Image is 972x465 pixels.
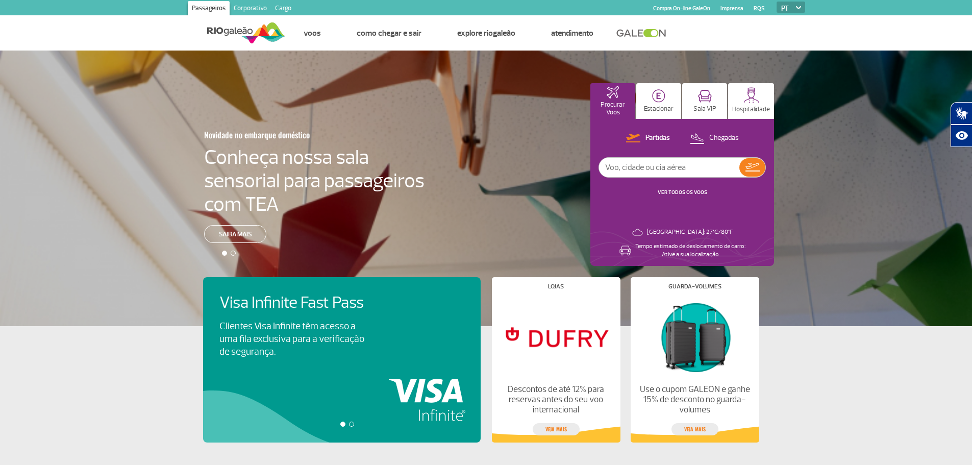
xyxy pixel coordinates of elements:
[607,86,619,99] img: airplaneHomeActive.svg
[693,105,716,113] p: Sala VIP
[639,384,750,415] p: Use o cupom GALEON e ganhe 15% de desconto no guarda-volumes
[357,28,421,38] a: Como chegar e sair
[595,101,630,116] p: Procurar Voos
[951,125,972,147] button: Abrir recursos assistivos.
[653,5,710,12] a: Compra On-line GaleOn
[658,189,707,195] a: VER TODOS OS VOOS
[271,1,295,17] a: Cargo
[188,1,230,17] a: Passageiros
[500,298,611,376] img: Lojas
[204,145,425,216] h4: Conheça nossa sala sensorial para passageiros com TEA
[951,102,972,147] div: Plugin de acessibilidade da Hand Talk.
[698,90,712,103] img: vipRoom.svg
[743,87,759,103] img: hospitality.svg
[668,284,721,289] h4: Guarda-volumes
[709,133,739,143] p: Chegadas
[951,102,972,125] button: Abrir tradutor de língua de sinais.
[636,83,681,119] button: Estacionar
[599,158,739,177] input: Voo, cidade ou cia aérea
[457,28,515,38] a: Explore RIOgaleão
[500,384,611,415] p: Descontos de até 12% para reservas antes do seu voo internacional
[533,423,580,435] a: veja mais
[687,132,742,145] button: Chegadas
[204,225,266,243] a: Saiba mais
[230,1,271,17] a: Corporativo
[644,105,674,113] p: Estacionar
[655,188,710,197] button: VER TODOS OS VOOS
[754,5,765,12] a: RQS
[652,89,665,103] img: carParkingHome.svg
[635,242,745,259] p: Tempo estimado de deslocamento de carro: Ative a sua localização
[671,423,718,435] a: veja mais
[720,5,743,12] a: Imprensa
[590,83,635,119] button: Procurar Voos
[219,293,464,358] a: Visa Infinite Fast PassClientes Visa Infinite têm acesso a uma fila exclusiva para a verificação ...
[551,28,593,38] a: Atendimento
[647,228,733,236] p: [GEOGRAPHIC_DATA]: 27°C/80°F
[728,83,774,119] button: Hospitalidade
[219,320,364,358] p: Clientes Visa Infinite têm acesso a uma fila exclusiva para a verificação de segurança.
[623,132,673,145] button: Partidas
[219,293,382,312] h4: Visa Infinite Fast Pass
[732,106,770,113] p: Hospitalidade
[304,28,321,38] a: Voos
[639,298,750,376] img: Guarda-volumes
[645,133,670,143] p: Partidas
[682,83,727,119] button: Sala VIP
[204,124,375,145] h3: Novidade no embarque doméstico
[548,284,564,289] h4: Lojas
